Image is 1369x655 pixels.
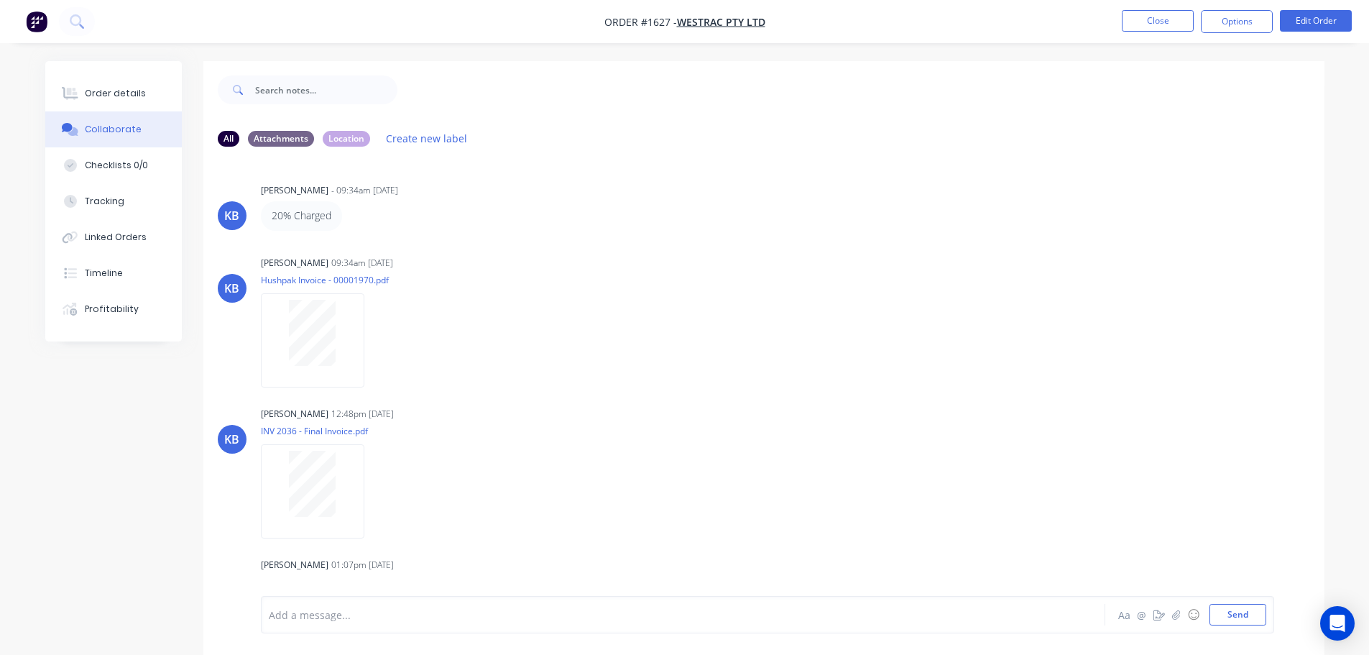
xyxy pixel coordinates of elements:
div: Collaborate [85,123,142,136]
p: Hushpak Invoice - 00001970.pdf [261,274,389,286]
div: Checklists 0/0 [85,159,148,172]
div: Tracking [85,195,124,208]
div: All [218,131,239,147]
button: Send [1209,604,1266,626]
div: [PERSON_NAME] [261,257,328,270]
button: Collaborate [45,111,182,147]
p: INV 2036 - Final Invoice.pdf [261,425,379,437]
button: Profitability [45,291,182,327]
button: Close [1122,10,1194,32]
div: Linked Orders [85,231,147,244]
button: Timeline [45,255,182,291]
button: Linked Orders [45,219,182,255]
div: Location [323,131,370,147]
div: Timeline [85,267,123,280]
div: [PERSON_NAME] [261,184,328,197]
button: ☺ [1185,606,1202,623]
button: Order details [45,75,182,111]
div: 09:34am [DATE] [331,257,393,270]
div: KB [224,431,239,448]
div: - 09:34am [DATE] [331,184,398,197]
div: KB [224,207,239,224]
span: Order #1627 - [604,15,677,29]
div: KB [224,280,239,297]
button: Checklists 0/0 [45,147,182,183]
a: WesTrac Pty Ltd [677,15,765,29]
button: Tracking [45,183,182,219]
div: 01:07pm [DATE] [331,559,394,572]
div: Open Intercom Messenger [1320,606,1355,641]
p: 20% Charged [272,209,331,223]
button: Edit Order [1280,10,1352,32]
div: [PERSON_NAME] [261,559,328,572]
button: Aa [1116,606,1133,623]
button: Create new label [379,129,475,148]
div: Attachments [248,131,314,147]
div: Profitability [85,303,139,316]
div: 12:48pm [DATE] [331,408,394,421]
div: [PERSON_NAME] [261,408,328,421]
button: @ [1133,606,1151,623]
input: Search notes... [255,75,397,104]
img: Factory [26,11,47,32]
button: Options [1201,10,1273,33]
div: Order details [85,87,146,100]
